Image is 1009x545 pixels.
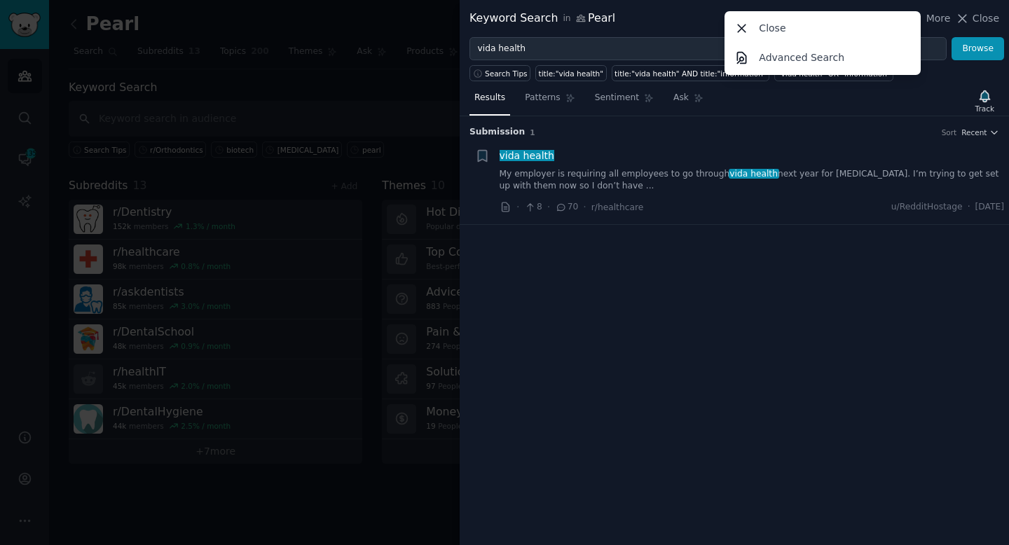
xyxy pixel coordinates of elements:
span: Search Tips [485,69,528,78]
span: 8 [524,201,542,214]
button: More [912,11,951,26]
button: Recent [961,127,999,137]
span: r/healthcare [591,202,644,212]
span: in [563,13,570,25]
a: Ask [668,87,708,116]
span: Results [474,92,505,104]
span: · [516,200,519,214]
a: title:"vida health" [535,65,607,81]
a: title:"vida health" AND title:"information" [612,65,770,81]
div: title:"vida health" AND title:"information" [615,69,767,78]
p: Advanced Search [759,50,844,65]
span: Ask [673,92,689,104]
span: Recent [961,127,987,137]
a: Patterns [520,87,579,116]
span: · [583,200,586,214]
a: Results [469,87,510,116]
div: Keyword Search Pearl [469,10,615,27]
span: 70 [555,201,578,214]
span: vida health [498,150,556,161]
button: Search Tips [469,65,530,81]
input: Try a keyword related to your business [469,37,947,61]
span: Submission [469,126,525,139]
span: Patterns [525,92,560,104]
div: title:"vida health" [539,69,604,78]
span: [DATE] [975,201,1004,214]
a: Advanced Search [727,43,919,72]
button: Close [955,11,999,26]
span: 1 [530,128,535,137]
span: Sentiment [595,92,639,104]
p: Close [759,21,785,36]
span: u/RedditHostage [891,201,963,214]
span: Close [973,11,999,26]
button: Browse [952,37,1004,61]
a: vida health [500,149,554,163]
button: Track [970,86,999,116]
span: vida health [729,169,779,179]
span: · [547,200,550,214]
div: Track [975,104,994,113]
a: Sentiment [590,87,659,116]
a: My employer is requiring all employees to go throughvida healthnext year for [MEDICAL_DATA]. I’m ... [500,168,1005,193]
span: More [926,11,951,26]
span: · [968,201,970,214]
div: Sort [942,127,957,137]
